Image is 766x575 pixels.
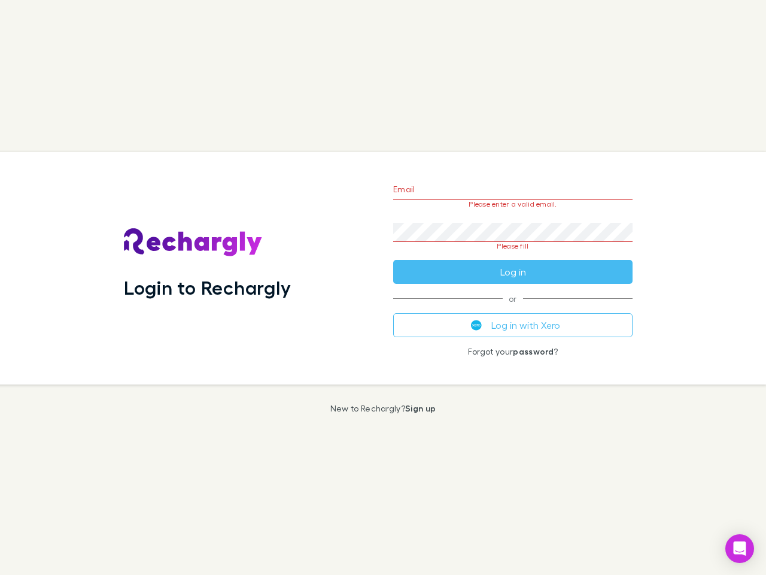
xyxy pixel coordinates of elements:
a: Sign up [405,403,436,413]
p: Forgot your ? [393,347,633,356]
a: password [513,346,554,356]
button: Log in [393,260,633,284]
img: Xero's logo [471,320,482,331]
div: Open Intercom Messenger [725,534,754,563]
button: Log in with Xero [393,313,633,337]
p: Please enter a valid email. [393,200,633,208]
img: Rechargly's Logo [124,228,263,257]
h1: Login to Rechargly [124,276,291,299]
span: or [393,298,633,299]
p: New to Rechargly? [330,404,436,413]
p: Please fill [393,242,633,250]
